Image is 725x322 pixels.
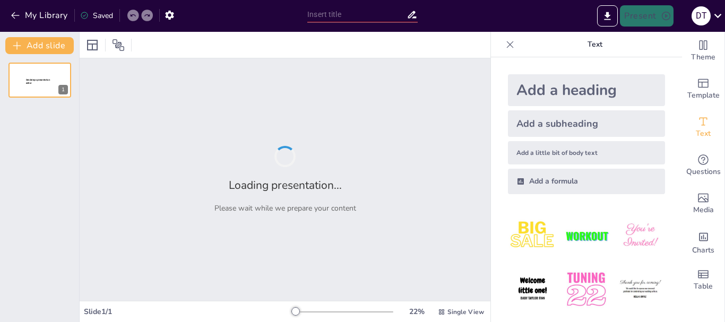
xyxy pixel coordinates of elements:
[597,5,618,27] button: Export to PowerPoint
[508,110,665,137] div: Add a subheading
[693,204,714,216] span: Media
[112,39,125,51] span: Position
[84,307,291,317] div: Slide 1 / 1
[691,51,715,63] span: Theme
[562,265,611,314] img: 5.jpeg
[8,7,72,24] button: My Library
[508,74,665,106] div: Add a heading
[682,146,724,185] div: Get real-time input from your audience
[616,265,665,314] img: 6.jpeg
[687,90,720,101] span: Template
[686,166,721,178] span: Questions
[692,5,711,27] button: D T
[616,211,665,260] img: 3.jpeg
[696,128,711,140] span: Text
[229,178,342,193] h2: Loading presentation...
[682,70,724,108] div: Add ready made slides
[682,223,724,261] div: Add charts and graphs
[508,265,557,314] img: 4.jpeg
[682,32,724,70] div: Change the overall theme
[692,6,711,25] div: D T
[682,108,724,146] div: Add text boxes
[682,185,724,223] div: Add images, graphics, shapes or video
[404,307,429,317] div: 22 %
[508,169,665,194] div: Add a formula
[8,63,71,98] div: 1
[58,85,68,94] div: 1
[620,5,673,27] button: Present
[214,203,356,213] p: Please wait while we prepare your content
[694,281,713,292] span: Table
[692,245,714,256] span: Charts
[519,32,671,57] p: Text
[5,37,74,54] button: Add slide
[447,308,484,316] span: Single View
[80,11,113,21] div: Saved
[562,211,611,260] img: 2.jpeg
[84,37,101,54] div: Layout
[26,79,50,84] span: Sendsteps presentation editor
[508,211,557,260] img: 1.jpeg
[508,141,665,164] div: Add a little bit of body text
[307,7,407,22] input: Insert title
[682,261,724,299] div: Add a table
